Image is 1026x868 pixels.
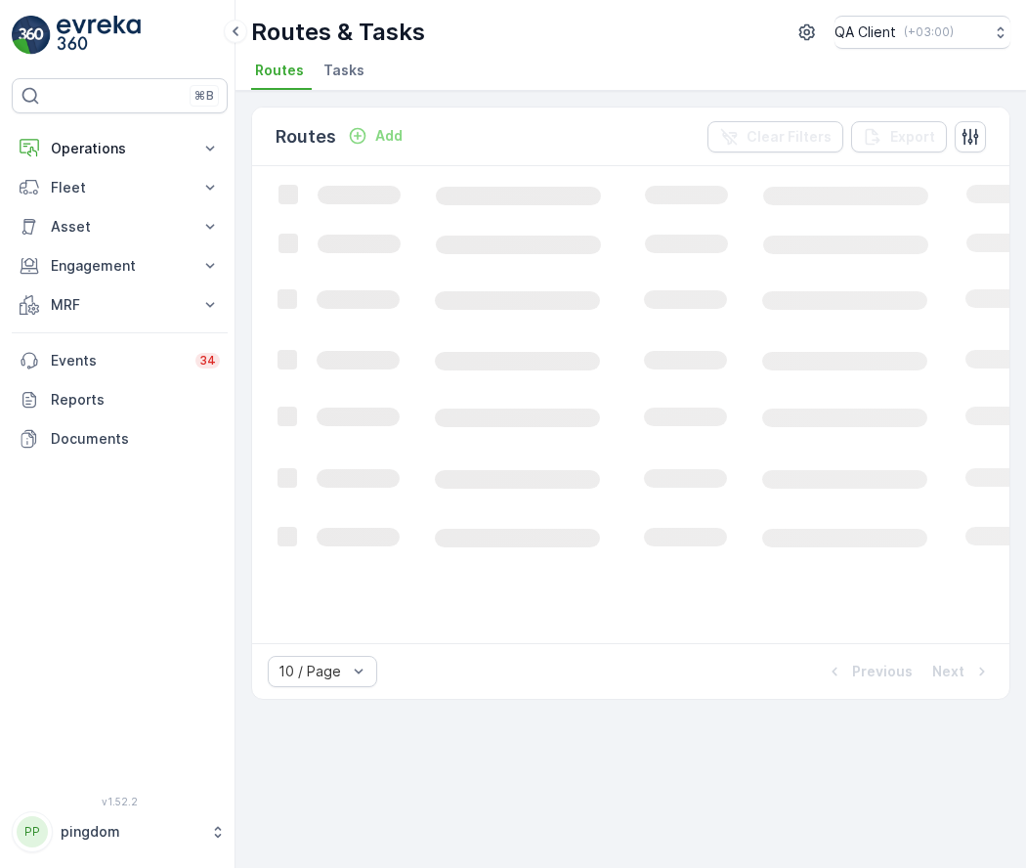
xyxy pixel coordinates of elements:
img: logo_light-DOdMpM7g.png [57,16,141,55]
button: Previous [823,660,915,683]
p: Reports [51,390,220,410]
button: Engagement [12,246,228,285]
span: Routes [255,61,304,80]
span: Tasks [323,61,364,80]
a: Documents [12,419,228,458]
p: Asset [51,217,189,237]
p: MRF [51,295,189,315]
p: Clear Filters [747,127,832,147]
p: Routes [276,123,336,151]
button: Next [930,660,994,683]
p: Routes & Tasks [251,17,425,48]
button: QA Client(+03:00) [834,16,1010,49]
a: Reports [12,380,228,419]
button: Export [851,121,947,152]
button: Fleet [12,168,228,207]
p: Events [51,351,184,370]
p: ⌘B [194,88,214,104]
p: Export [890,127,935,147]
p: QA Client [834,22,896,42]
a: Events34 [12,341,228,380]
p: Add [375,126,403,146]
button: Asset [12,207,228,246]
p: Documents [51,429,220,449]
button: Add [340,124,410,148]
p: Fleet [51,178,189,197]
p: ( +03:00 ) [904,24,954,40]
img: logo [12,16,51,55]
p: Engagement [51,256,189,276]
p: 34 [199,353,216,369]
p: Operations [51,139,189,158]
button: MRF [12,285,228,325]
button: PPpingdom [12,811,228,852]
p: pingdom [61,822,200,842]
span: v 1.52.2 [12,796,228,807]
p: Next [932,662,964,681]
p: Previous [852,662,913,681]
div: PP [17,816,48,847]
button: Clear Filters [707,121,843,152]
button: Operations [12,129,228,168]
